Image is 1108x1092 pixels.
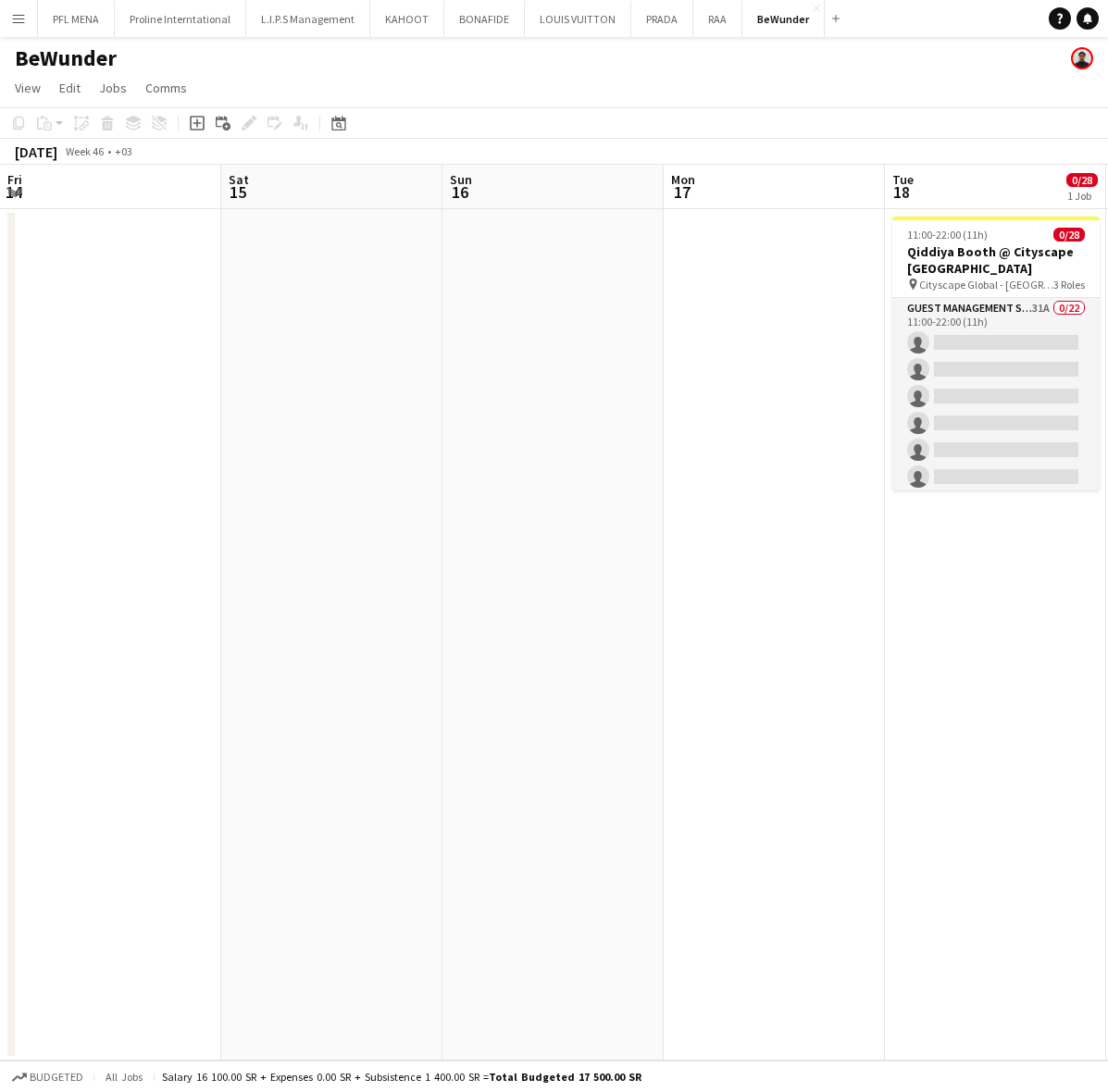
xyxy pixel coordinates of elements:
[9,1067,86,1087] button: Budgeted
[30,1071,83,1084] span: Budgeted
[370,1,444,37] button: KAHOOT
[1071,47,1093,69] app-user-avatar: Kenan Tesfaselase
[52,76,88,100] a: Edit
[115,144,132,158] div: +03
[892,298,1100,924] app-card-role: Guest Management Staff31A0/2211:00-22:00 (11h)
[450,171,472,188] span: Sun
[92,76,134,100] a: Jobs
[15,80,41,96] span: View
[1053,228,1085,242] span: 0/28
[892,217,1100,490] app-job-card: 11:00-22:00 (11h)0/28Qiddiya Booth @ Cityscape [GEOGRAPHIC_DATA] Cityscape Global - [GEOGRAPHIC_D...
[7,76,48,100] a: View
[489,1070,641,1084] span: Total Budgeted 17 500.00 SR
[447,181,472,203] span: 16
[38,1,115,37] button: PFL MENA
[115,1,246,37] button: Proline Interntational
[229,171,249,188] span: Sat
[892,243,1100,277] h3: Qiddiya Booth @ Cityscape [GEOGRAPHIC_DATA]
[7,171,22,188] span: Fri
[15,44,117,72] h1: BeWunder
[145,80,187,96] span: Comms
[890,181,914,203] span: 18
[59,80,81,96] span: Edit
[907,228,988,242] span: 11:00-22:00 (11h)
[693,1,742,37] button: RAA
[671,171,695,188] span: Mon
[919,278,1053,292] span: Cityscape Global - [GEOGRAPHIC_DATA]
[102,1070,146,1084] span: All jobs
[525,1,631,37] button: LOUIS VUITTON
[892,171,914,188] span: Tue
[138,76,194,100] a: Comms
[246,1,370,37] button: L.I.P.S Management
[1067,189,1097,203] div: 1 Job
[226,181,249,203] span: 15
[742,1,825,37] button: BeWunder
[99,80,127,96] span: Jobs
[15,143,57,161] div: [DATE]
[631,1,693,37] button: PRADA
[1066,173,1098,187] span: 0/28
[1053,278,1085,292] span: 3 Roles
[668,181,695,203] span: 17
[5,181,22,203] span: 14
[162,1070,641,1084] div: Salary 16 100.00 SR + Expenses 0.00 SR + Subsistence 1 400.00 SR =
[444,1,525,37] button: BONAFIDE
[61,144,107,158] span: Week 46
